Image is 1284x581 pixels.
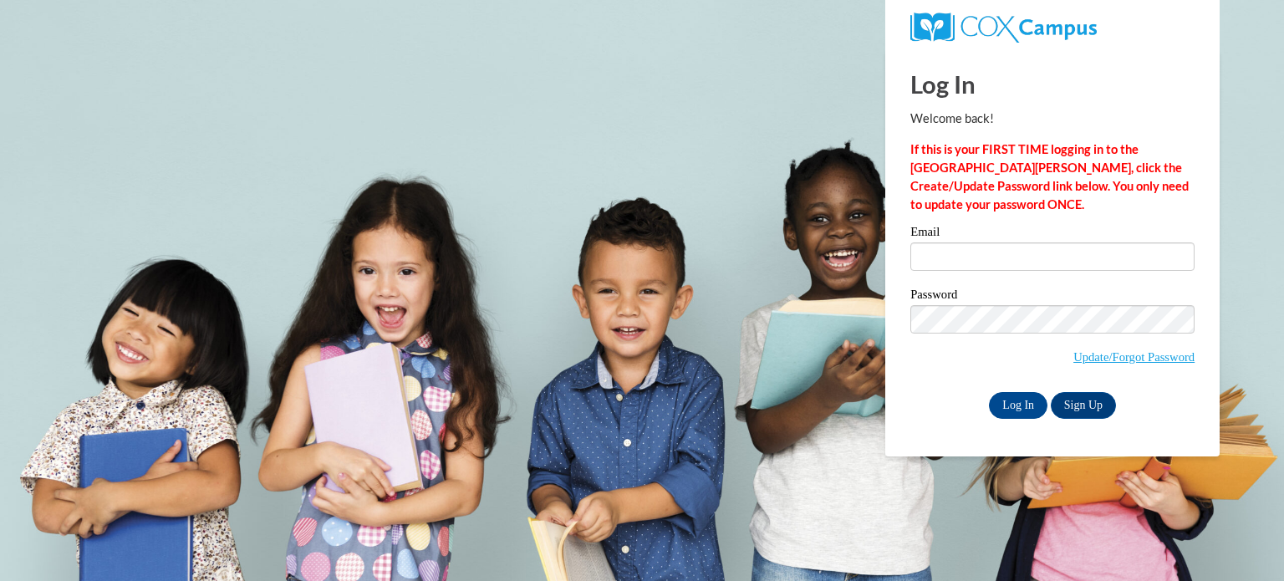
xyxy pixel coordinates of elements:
[1051,392,1116,419] a: Sign Up
[910,142,1189,212] strong: If this is your FIRST TIME logging in to the [GEOGRAPHIC_DATA][PERSON_NAME], click the Create/Upd...
[1073,350,1195,364] a: Update/Forgot Password
[989,392,1047,419] input: Log In
[910,226,1195,242] label: Email
[910,13,1097,43] img: COX Campus
[910,19,1097,33] a: COX Campus
[910,288,1195,305] label: Password
[910,67,1195,101] h1: Log In
[910,110,1195,128] p: Welcome back!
